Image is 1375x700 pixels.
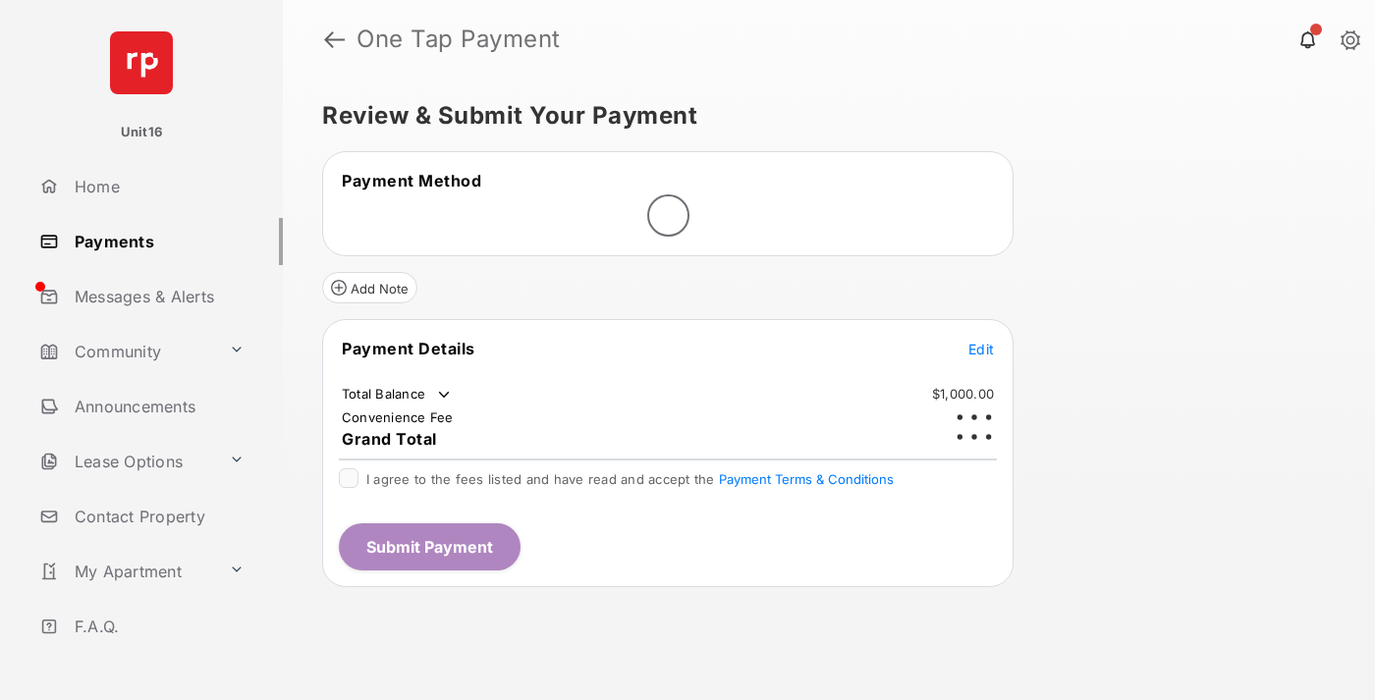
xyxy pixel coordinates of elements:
[366,471,894,487] span: I agree to the fees listed and have read and accept the
[342,171,481,190] span: Payment Method
[342,429,437,449] span: Grand Total
[31,273,283,320] a: Messages & Alerts
[322,104,1320,128] h5: Review & Submit Your Payment
[31,493,283,540] a: Contact Property
[31,383,283,430] a: Announcements
[31,163,283,210] a: Home
[357,27,561,51] strong: One Tap Payment
[322,272,417,303] button: Add Note
[31,548,221,595] a: My Apartment
[31,603,283,650] a: F.A.Q.
[31,438,221,485] a: Lease Options
[719,471,894,487] button: I agree to the fees listed and have read and accept the
[339,523,521,570] button: Submit Payment
[341,408,455,426] td: Convenience Fee
[121,123,163,142] p: Unit16
[31,218,283,265] a: Payments
[342,339,475,358] span: Payment Details
[931,385,995,403] td: $1,000.00
[968,339,994,358] button: Edit
[110,31,173,94] img: svg+xml;base64,PHN2ZyB4bWxucz0iaHR0cDovL3d3dy53My5vcmcvMjAwMC9zdmciIHdpZHRoPSI2NCIgaGVpZ2h0PSI2NC...
[968,341,994,357] span: Edit
[341,385,454,404] td: Total Balance
[31,328,221,375] a: Community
